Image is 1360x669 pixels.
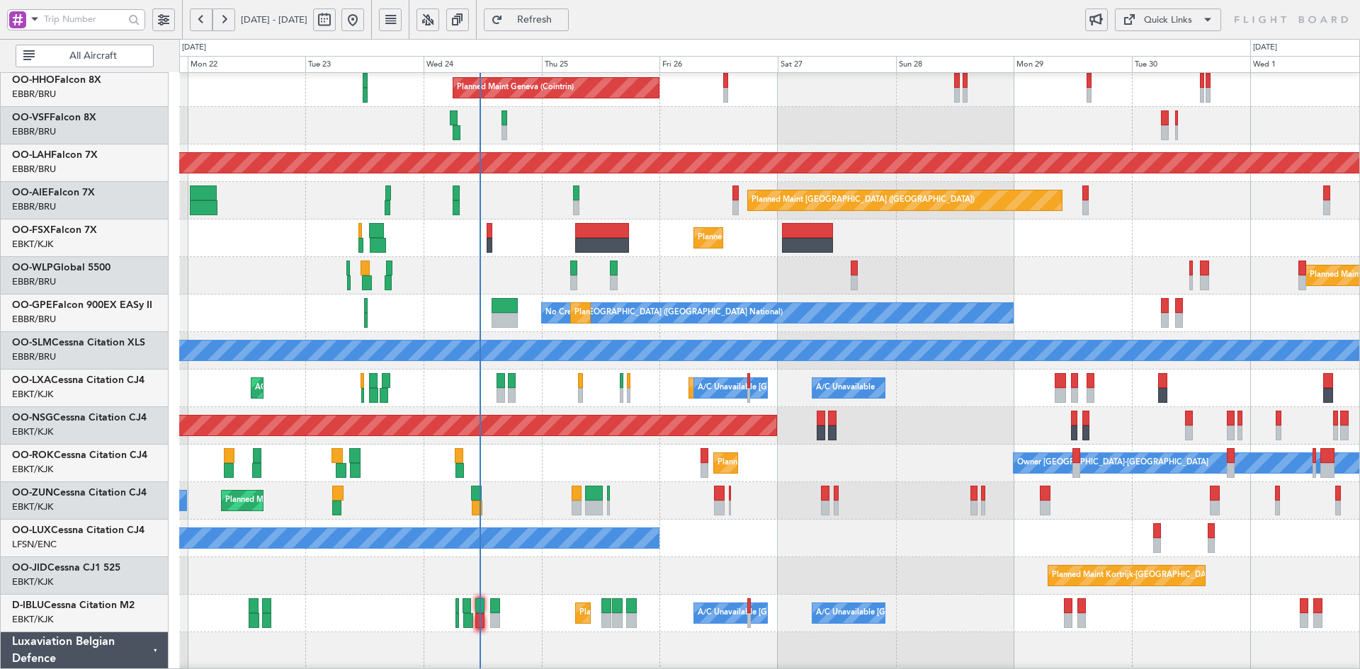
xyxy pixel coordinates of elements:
[12,188,95,198] a: OO-AIEFalcon 7X
[12,450,54,460] span: OO-ROK
[816,602,1042,624] div: A/C Unavailable [GEOGRAPHIC_DATA]-[GEOGRAPHIC_DATA]
[12,75,101,85] a: OO-HHOFalcon 8X
[12,225,97,235] a: OO-FSXFalcon 7X
[457,77,574,98] div: Planned Maint Geneva (Cointrin)
[225,490,390,511] div: Planned Maint Kortrijk-[GEOGRAPHIC_DATA]
[12,88,56,101] a: EBBR/BRU
[698,602,961,624] div: A/C Unavailable [GEOGRAPHIC_DATA] ([GEOGRAPHIC_DATA] National)
[896,56,1014,73] div: Sun 28
[12,538,57,551] a: LFSN/ENC
[1132,56,1250,73] div: Tue 30
[12,125,56,138] a: EBBR/BRU
[12,150,51,160] span: OO-LAH
[12,388,53,401] a: EBKT/KJK
[12,600,135,610] a: D-IBLUCessna Citation M2
[12,113,96,122] a: OO-VSFFalcon 8X
[778,56,896,73] div: Sat 27
[698,377,961,399] div: A/C Unavailable [GEOGRAPHIC_DATA] ([GEOGRAPHIC_DATA] National)
[255,377,409,399] div: AOG Maint Kortrijk-[GEOGRAPHIC_DATA]
[12,525,51,535] span: OO-LUX
[305,56,424,73] div: Tue 23
[752,190,975,211] div: Planned Maint [GEOGRAPHIC_DATA] ([GEOGRAPHIC_DATA])
[12,576,53,588] a: EBKT/KJK
[12,425,53,438] a: EBKT/KJK
[1115,8,1221,31] button: Quick Links
[542,56,660,73] div: Thu 25
[698,227,863,248] div: Planned Maint Kortrijk-[GEOGRAPHIC_DATA]
[12,275,56,288] a: EBBR/BRU
[718,452,883,474] div: Planned Maint Kortrijk-[GEOGRAPHIC_DATA]
[12,225,50,235] span: OO-FSX
[1052,565,1217,586] div: Planned Maint Kortrijk-[GEOGRAPHIC_DATA]
[12,263,53,273] span: OO-WLP
[12,563,47,573] span: OO-JID
[12,413,53,423] span: OO-NSG
[12,188,48,198] span: OO-AIE
[12,300,152,310] a: OO-GPEFalcon 900EX EASy II
[38,51,149,61] span: All Aircraft
[1014,56,1132,73] div: Mon 29
[44,8,124,30] input: Trip Number
[12,263,110,273] a: OO-WLPGlobal 5500
[12,238,53,251] a: EBKT/KJK
[12,501,53,513] a: EBKT/KJK
[545,302,783,324] div: No Crew [GEOGRAPHIC_DATA] ([GEOGRAPHIC_DATA] National)
[12,163,56,176] a: EBBR/BRU
[12,375,144,385] a: OO-LXACessna Citation CJ4
[12,313,56,326] a: EBBR/BRU
[12,113,50,122] span: OO-VSF
[12,463,53,476] a: EBKT/KJK
[12,338,52,348] span: OO-SLM
[12,350,56,363] a: EBBR/BRU
[1017,452,1208,474] div: Owner [GEOGRAPHIC_DATA]-[GEOGRAPHIC_DATA]
[12,150,98,160] a: OO-LAHFalcon 7X
[241,13,307,26] span: [DATE] - [DATE]
[12,488,147,498] a: OO-ZUNCessna Citation CJ4
[12,375,51,385] span: OO-LXA
[1253,42,1277,54] div: [DATE]
[12,488,53,498] span: OO-ZUN
[182,42,206,54] div: [DATE]
[12,613,53,626] a: EBKT/KJK
[12,413,147,423] a: OO-NSGCessna Citation CJ4
[12,338,145,348] a: OO-SLMCessna Citation XLS
[1144,13,1192,28] div: Quick Links
[12,75,55,85] span: OO-HHO
[816,377,875,399] div: A/C Unavailable
[188,56,306,73] div: Mon 22
[12,200,56,213] a: EBBR/BRU
[16,45,154,67] button: All Aircraft
[659,56,778,73] div: Fri 26
[579,602,737,624] div: Planned Maint Nice ([GEOGRAPHIC_DATA])
[12,525,144,535] a: OO-LUXCessna Citation CJ4
[506,15,564,25] span: Refresh
[12,300,52,310] span: OO-GPE
[12,450,147,460] a: OO-ROKCessna Citation CJ4
[12,600,44,610] span: D-IBLU
[574,302,831,324] div: Planned Maint [GEOGRAPHIC_DATA] ([GEOGRAPHIC_DATA] National)
[12,563,120,573] a: OO-JIDCessna CJ1 525
[484,8,569,31] button: Refresh
[424,56,542,73] div: Wed 24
